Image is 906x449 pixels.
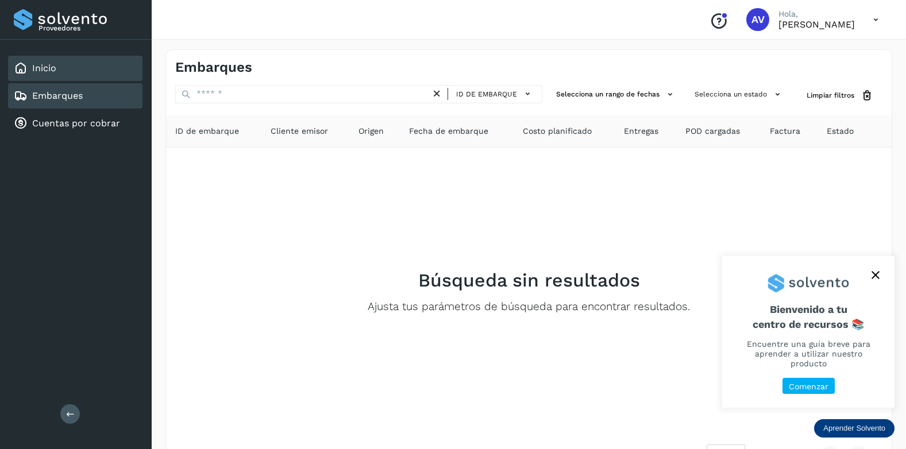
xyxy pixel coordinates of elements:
button: Selecciona un estado [690,85,788,104]
p: Proveedores [38,24,138,32]
span: Limpiar filtros [807,90,854,100]
h2: Búsqueda sin resultados [418,269,640,291]
button: Comenzar [782,378,835,394]
span: Factura [770,125,800,137]
div: Inicio [8,56,142,81]
div: Cuentas por cobrar [8,111,142,136]
button: ID de embarque [453,86,537,102]
span: Entregas [624,125,658,137]
h4: Embarques [175,59,252,76]
span: Fecha de embarque [409,125,488,137]
span: Costo planificado [523,125,592,137]
p: Hola, [778,9,855,19]
div: Embarques [8,83,142,109]
span: Bienvenido a tu [736,303,881,330]
div: Aprender Solvento [814,419,895,438]
span: Origen [358,125,384,137]
p: Alicia Villarreal Rosas [778,19,855,30]
div: Aprender Solvento [722,256,895,408]
button: Selecciona un rango de fechas [552,85,681,104]
button: Limpiar filtros [797,85,882,106]
a: Embarques [32,90,83,101]
button: close, [867,266,884,284]
a: Cuentas por cobrar [32,118,120,129]
p: centro de recursos 📚 [736,318,881,331]
p: Aprender Solvento [823,424,885,433]
p: Encuentre una guía breve para aprender a utilizar nuestro producto [736,339,881,368]
span: ID de embarque [456,89,517,99]
p: Ajusta tus parámetros de búsqueda para encontrar resultados. [368,300,690,313]
a: Inicio [32,63,56,73]
span: Cliente emisor [271,125,328,137]
span: POD cargadas [685,125,740,137]
span: ID de embarque [175,125,239,137]
p: Comenzar [789,382,828,392]
span: Estado [827,125,854,137]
